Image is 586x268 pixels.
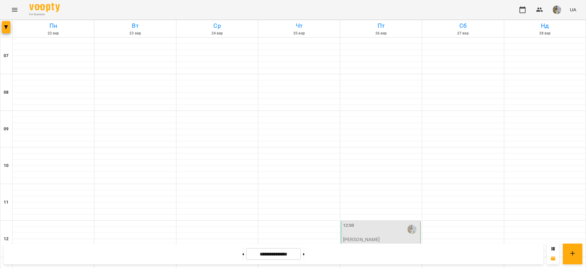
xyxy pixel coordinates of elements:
h6: 09 [4,126,9,132]
img: Ковтун Анастасія Сергіїівна [407,225,417,234]
h6: 25 вер [259,31,339,36]
h6: 28 вер [505,31,585,36]
h6: 11 [4,199,9,206]
h6: Ср [177,21,257,31]
p: [PERSON_NAME] [343,237,380,242]
h6: 12 [4,236,9,242]
span: UA [570,6,576,13]
h6: Пт [341,21,421,31]
h6: 07 [4,53,9,59]
button: Menu [7,2,22,17]
img: 2693ff5fab4ac5c18e9886587ab8f966.jpg [553,5,561,14]
h6: 24 вер [177,31,257,36]
h6: Пн [13,21,93,31]
h6: 10 [4,162,9,169]
h6: 08 [4,89,9,96]
h6: 22 вер [13,31,93,36]
button: UA [567,4,579,15]
h6: 27 вер [423,31,503,36]
span: For Business [29,13,60,16]
label: 12:00 [343,222,354,229]
h6: Сб [423,21,503,31]
h6: Нд [505,21,585,31]
h6: 23 вер [95,31,175,36]
h6: 26 вер [341,31,421,36]
img: Voopty Logo [29,3,60,12]
h6: Чт [259,21,339,31]
h6: Вт [95,21,175,31]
